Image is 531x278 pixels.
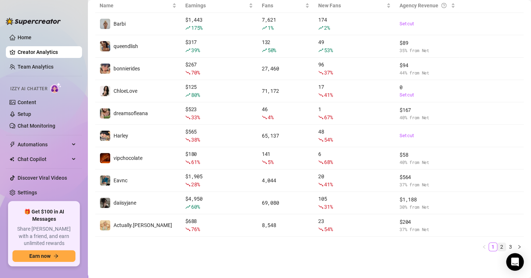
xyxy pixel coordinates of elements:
[191,181,200,188] span: 28 %
[100,86,110,96] img: ChloeLove
[400,173,455,181] span: $ 564
[262,150,309,166] div: 141
[6,18,61,25] img: logo-BBDzfeDw.svg
[29,253,51,259] span: Earn now
[114,21,126,27] span: Barbi
[191,47,200,54] span: 39 %
[482,245,486,249] span: left
[318,61,391,77] div: 96
[506,243,515,251] a: 3
[185,48,190,53] span: rise
[18,111,31,117] a: Setup
[324,226,333,233] span: 54 %
[400,91,455,99] a: Set cut
[185,16,253,32] div: $ 1,443
[100,153,110,163] img: vipchocolate
[318,172,391,189] div: 20
[318,48,323,53] span: rise
[185,83,253,99] div: $ 125
[318,160,323,165] span: fall
[318,1,385,10] span: New Fans
[262,105,309,121] div: 46
[100,131,110,141] img: Harley
[400,204,455,211] span: 30 % from Net
[262,160,267,165] span: fall
[498,243,506,251] a: 2
[185,160,190,165] span: fall
[114,133,128,139] span: Harley
[318,38,391,54] div: 49
[318,128,391,144] div: 48
[191,203,200,210] span: 60 %
[318,217,391,233] div: 23
[318,25,323,30] span: rise
[400,181,455,188] span: 37 % from Net
[324,181,333,188] span: 41 %
[114,178,127,183] span: Eavnc
[324,203,333,210] span: 31 %
[100,220,110,230] img: Actually.Maria
[114,43,138,49] span: queendlish
[318,204,323,209] span: fall
[441,1,446,10] span: question-circle
[18,46,76,58] a: Creator Analytics
[324,24,330,31] span: 2 %
[324,158,333,165] span: 68 %
[185,217,253,233] div: $ 688
[114,222,172,228] span: Actually.[PERSON_NAME]
[185,105,253,121] div: $ 523
[400,83,455,99] div: 0
[268,24,273,31] span: 1 %
[185,1,247,10] span: Earnings
[18,123,55,129] a: Chat Monitoring
[262,199,309,207] div: 69,080
[400,132,455,139] a: Set cut
[480,242,489,251] li: Previous Page
[100,108,110,118] img: dreamsofleana
[12,208,75,223] span: 🎁 Get $100 in AI Messages
[400,195,455,204] span: $ 1,188
[185,182,190,187] span: fall
[185,172,253,189] div: $ 1,905
[262,132,309,140] div: 65,137
[268,114,273,121] span: 4 %
[18,64,53,70] a: Team Analytics
[318,16,391,32] div: 174
[185,195,253,211] div: $ 4,950
[318,137,323,142] span: fall
[185,128,253,144] div: $ 565
[53,253,59,259] span: arrow-right
[185,92,190,98] span: rise
[191,69,200,76] span: 70 %
[18,190,37,195] a: Settings
[100,175,110,186] img: Eavnc
[262,25,267,30] span: rise
[324,47,333,54] span: 53 %
[324,136,333,143] span: 54 %
[318,92,323,98] span: fall
[324,91,333,98] span: 41 %
[114,88,137,94] span: ChloeLove
[185,150,253,166] div: $ 180
[100,198,110,208] img: daiisyjane
[400,61,455,69] span: $ 94
[400,39,455,47] span: $ 89
[318,115,323,120] span: fall
[262,48,267,53] span: rise
[114,66,140,72] span: bonnierides
[114,200,136,206] span: daiisyjane
[18,153,70,165] span: Chat Copilot
[489,243,497,251] a: 1
[318,182,323,187] span: fall
[18,139,70,150] span: Automations
[10,142,15,147] span: thunderbolt
[100,63,110,74] img: bonnierides
[185,25,190,30] span: rise
[262,1,304,10] span: Fans
[18,175,67,181] a: Discover Viral Videos
[185,227,190,232] span: fall
[100,41,110,51] img: queendlish
[318,105,391,121] div: 1
[324,69,333,76] span: 37 %
[191,91,200,98] span: 80 %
